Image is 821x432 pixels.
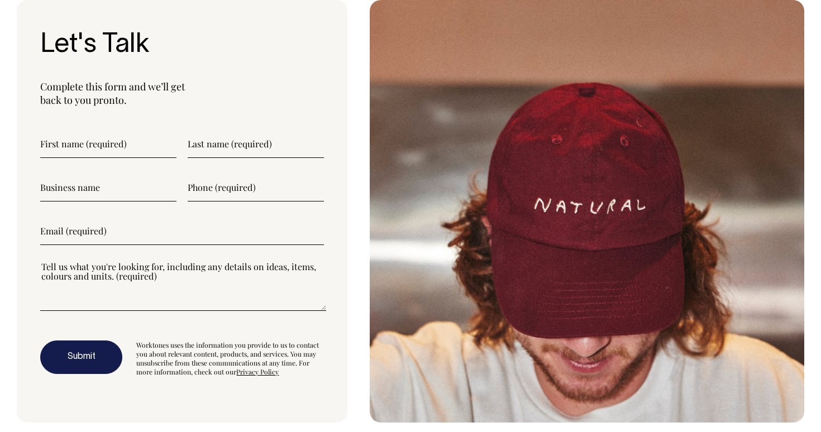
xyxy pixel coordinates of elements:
[136,340,324,376] div: Worktones uses the information you provide to us to contact you about relevant content, products,...
[236,367,279,376] a: Privacy Policy
[40,340,122,374] button: Submit
[40,80,324,107] p: Complete this form and we’ll get back to you pronto.
[40,31,324,60] h3: Let's Talk
[188,174,324,201] input: Phone (required)
[40,130,176,158] input: First name (required)
[40,174,176,201] input: Business name
[188,130,324,158] input: Last name (required)
[40,217,324,245] input: Email (required)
